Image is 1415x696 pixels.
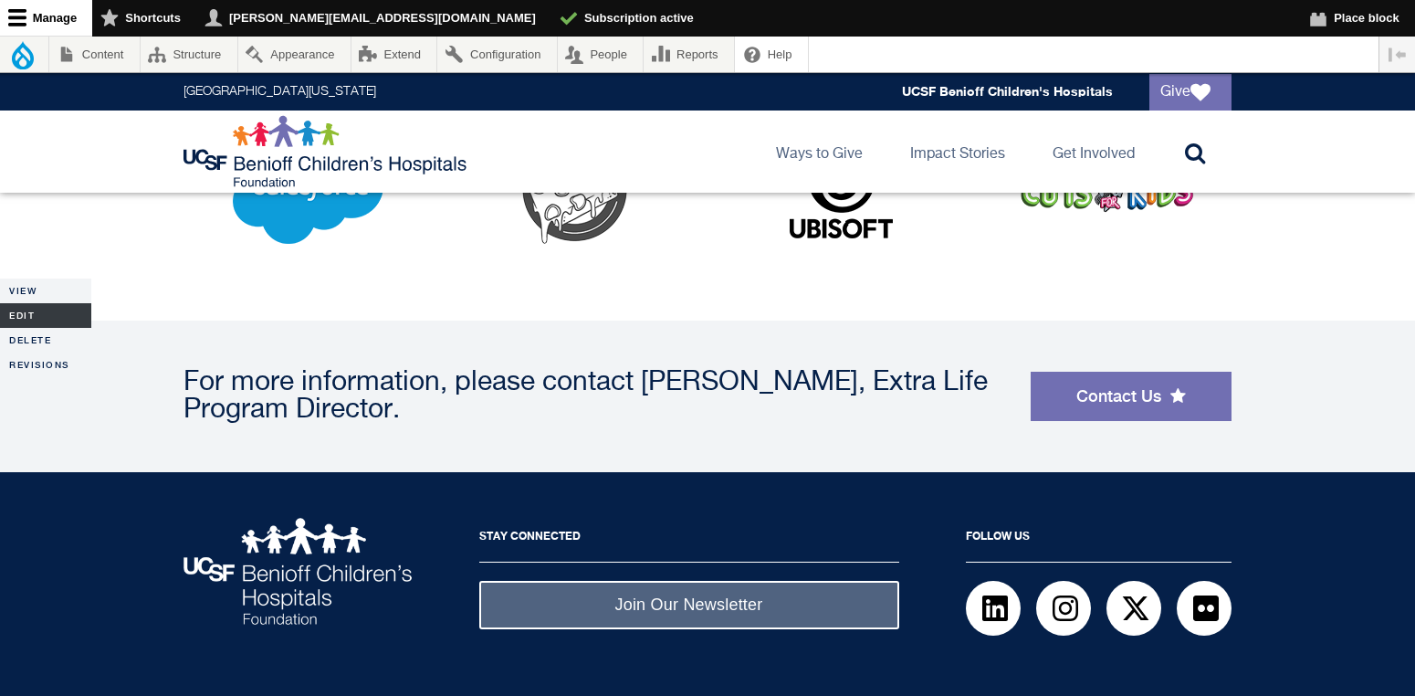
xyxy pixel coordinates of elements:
button: Vertical orientation [1379,37,1415,72]
a: Contact Us [1031,372,1232,421]
a: People [558,37,644,72]
div: For more information, please contact [PERSON_NAME], Extra Life Program Director. [183,369,1012,424]
img: UCSF Benioff Children's Hospitals [183,518,412,625]
a: Get Involved [1038,111,1149,193]
a: Appearance [238,37,351,72]
img: Logo for UCSF Benioff Children's Hospitals Foundation [183,115,471,188]
a: UCSF Benioff Children's Hospitals [902,84,1113,100]
h2: Follow Us [966,518,1232,563]
a: Configuration [437,37,556,72]
a: [GEOGRAPHIC_DATA][US_STATE] [183,86,376,99]
a: Structure [141,37,237,72]
a: Extend [351,37,437,72]
a: Content [49,37,140,72]
a: Impact Stories [896,111,1020,193]
a: Reports [644,37,734,72]
h2: Stay Connected [479,518,899,563]
a: Give [1149,74,1232,111]
a: Ways to Give [761,111,877,193]
a: Join Our Newsletter [479,581,899,629]
a: Help [735,37,808,72]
